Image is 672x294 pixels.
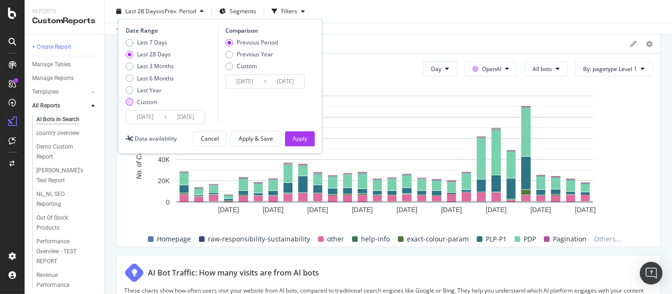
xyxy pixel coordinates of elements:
[293,134,307,143] div: Apply
[553,233,587,245] span: Pagination
[307,205,328,213] text: [DATE]
[352,205,373,213] text: [DATE]
[201,134,219,143] div: Cancel
[591,233,626,245] span: Others...
[36,237,92,267] div: Performance Overview - TEST REPORT
[32,73,98,83] a: Manage Reports
[36,115,98,125] a: AI Bots in Search
[225,50,278,58] div: Previous Year
[167,110,205,124] input: End Date
[124,91,645,224] svg: A chart.
[126,98,174,106] div: Custom
[126,86,174,94] div: Last Year
[225,38,278,46] div: Previous Period
[465,61,517,76] button: OpenAI
[32,60,71,70] div: Manage Tables
[225,27,308,35] div: Comparison
[32,42,71,52] div: + Create Report
[36,166,98,186] a: [PERSON_NAME]'s Test Report
[225,62,278,70] div: Custom
[237,38,278,46] div: Previous Period
[32,60,98,70] a: Manage Tables
[36,270,89,290] div: Revenue Performance
[285,131,315,146] button: Apply
[230,7,256,15] span: Segments
[135,118,143,179] text: No. of Crawls (Logs)
[36,189,98,209] a: NL_NL SEO Reporting
[36,142,98,162] a: Demo Custom Report
[36,270,98,290] a: Revenue Performance
[36,213,89,233] div: Out Of Stock Products
[327,233,345,245] span: other
[525,61,568,76] button: All bots
[148,267,319,278] div: AI Bot Traffic: How many visits are from AI bots
[263,205,284,213] text: [DATE]
[36,166,91,186] div: Nadine's Test Report
[218,205,239,213] text: [DATE]
[166,198,170,205] text: 0
[36,213,98,233] a: Out Of Stock Products
[486,205,507,213] text: [DATE]
[32,87,59,97] div: Templates
[237,50,273,58] div: Previous Year
[112,4,207,19] button: Last 28 DaysvsPrev. Period
[137,98,157,106] div: Custom
[362,233,390,245] span: help-info
[32,8,97,16] div: Reports
[135,134,177,143] div: Data availability
[239,134,273,143] div: Apply & Save
[32,42,98,52] a: + Create Report
[640,262,663,285] div: Open Intercom Messenger
[137,86,162,94] div: Last Year
[137,74,174,82] div: Last 6 Months
[36,128,98,138] a: country overview
[137,62,174,70] div: Last 3 Months
[486,233,507,245] span: PLP-P1
[116,34,661,247] div: Crawl Volume from OpenAI by pagetype Level 1DayOpenAIAll botsBy: pagetype Level 1A chart.Homepage...
[215,4,260,19] button: Segments
[158,155,170,163] text: 40K
[423,61,457,76] button: Day
[281,7,297,15] div: Filters
[226,75,264,88] input: Start Date
[159,7,196,15] span: vs Prev. Period
[126,27,215,35] div: Date Range
[32,101,88,111] a: All Reports
[530,205,551,213] text: [DATE]
[407,233,469,245] span: exact-colour-param
[126,110,164,124] input: Start Date
[231,131,281,146] button: Apply & Save
[482,65,501,73] span: OpenAI
[267,75,304,88] input: End Date
[32,16,97,27] div: CustomReports
[583,65,637,73] span: By: pagetype Level 1
[533,65,552,73] span: All bots
[137,38,167,46] div: Last 7 Days
[158,177,170,184] text: 20K
[193,131,227,146] button: Cancel
[237,62,257,70] div: Custom
[36,115,79,125] div: AI Bots in Search
[575,205,596,213] text: [DATE]
[32,87,88,97] a: Templates
[137,50,171,58] div: Last 28 Days
[32,101,60,111] div: All Reports
[36,142,89,162] div: Demo Custom Report
[36,237,98,267] a: Performance Overview - TEST REPORT
[157,233,191,245] span: Homepage
[431,65,441,73] span: Day
[441,205,462,213] text: [DATE]
[396,205,417,213] text: [DATE]
[36,189,89,209] div: NL_NL SEO Reporting
[524,233,536,245] span: PDP
[268,4,309,19] button: Filters
[126,62,174,70] div: Last 3 Months
[126,74,174,82] div: Last 6 Months
[32,73,74,83] div: Manage Reports
[125,7,159,15] span: Last 28 Days
[36,128,79,138] div: country overview
[126,50,174,58] div: Last 28 Days
[126,38,174,46] div: Last 7 Days
[208,233,310,245] span: raw-responsibility-sustainability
